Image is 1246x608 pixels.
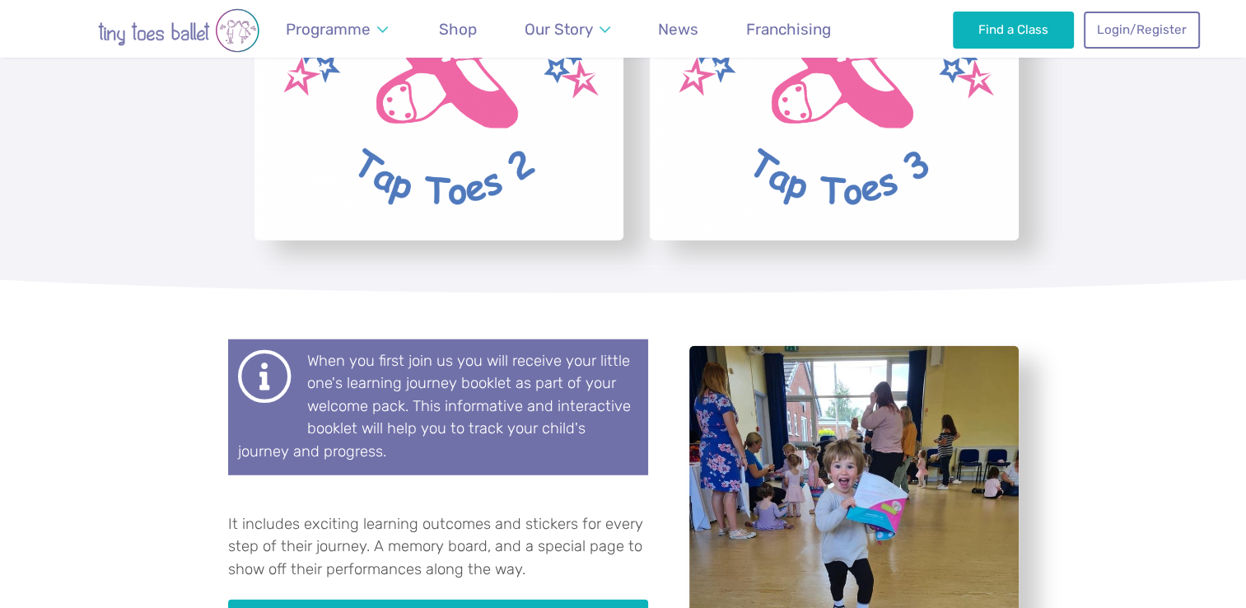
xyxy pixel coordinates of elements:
[746,20,831,39] span: Franchising
[286,20,371,39] span: Programme
[658,20,698,39] span: News
[439,20,477,39] span: Shop
[525,20,593,39] span: Our Story
[278,10,396,49] a: Programme
[1084,12,1199,48] a: Login/Register
[228,513,648,582] p: It includes exciting learning outcomes and stickers for every step of their journey. A memory boa...
[651,10,707,49] a: News
[953,12,1074,48] a: Find a Class
[432,10,485,49] a: Shop
[47,8,310,53] img: tiny toes ballet
[739,10,839,49] a: Franchising
[516,10,618,49] a: Our Story
[228,339,648,475] p: When you first join us you will receive your little one's learning journey booklet as part of you...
